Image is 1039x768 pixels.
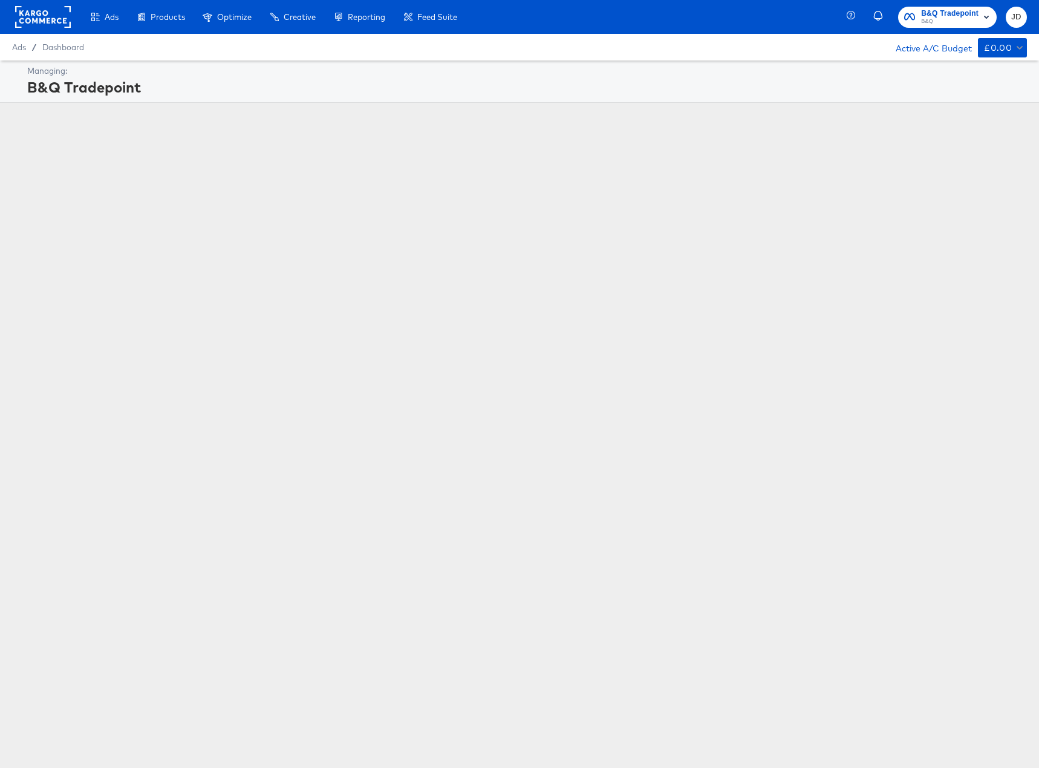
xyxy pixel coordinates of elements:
span: B&Q Tradepoint [921,7,979,20]
span: B&Q [921,17,979,27]
span: Optimize [217,12,252,22]
div: Managing: [27,65,1024,77]
span: Reporting [348,12,385,22]
span: Products [151,12,185,22]
span: JD [1011,10,1022,24]
a: Dashboard [42,42,84,52]
div: B&Q Tradepoint [27,77,1024,97]
button: B&Q TradepointB&Q [898,7,997,28]
span: Feed Suite [417,12,457,22]
span: Ads [105,12,119,22]
button: JD [1006,7,1027,28]
div: Active A/C Budget [883,38,972,56]
span: / [26,42,42,52]
span: Ads [12,42,26,52]
div: £0.00 [984,41,1012,56]
span: Creative [284,12,316,22]
button: £0.00 [978,38,1027,57]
